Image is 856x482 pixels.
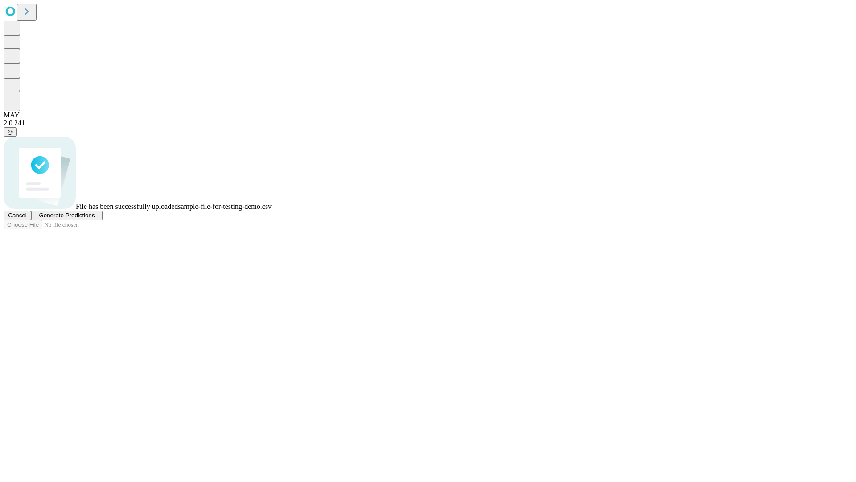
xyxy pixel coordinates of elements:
div: 2.0.241 [4,119,852,127]
span: sample-file-for-testing-demo.csv [178,203,272,210]
button: @ [4,127,17,137]
span: @ [7,129,13,135]
span: Cancel [8,212,27,219]
div: MAY [4,111,852,119]
span: File has been successfully uploaded [76,203,178,210]
button: Cancel [4,211,31,220]
span: Generate Predictions [39,212,95,219]
button: Generate Predictions [31,211,103,220]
